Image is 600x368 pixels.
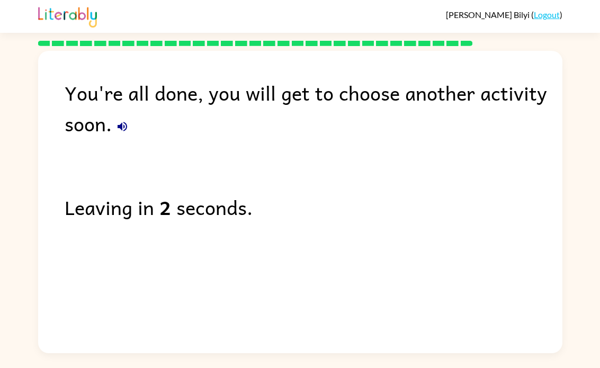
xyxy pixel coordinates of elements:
[159,192,171,222] b: 2
[65,192,562,222] div: Leaving in seconds.
[38,4,97,28] img: Literably
[534,10,560,20] a: Logout
[65,77,562,139] div: You're all done, you will get to choose another activity soon.
[446,10,562,20] div: ( )
[446,10,531,20] span: [PERSON_NAME] Bilyi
